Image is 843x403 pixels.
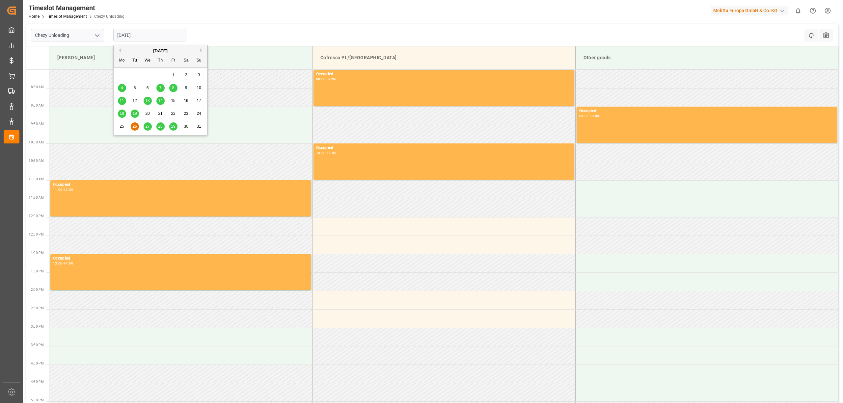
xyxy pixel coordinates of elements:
[53,188,63,191] div: 11:00
[197,124,201,129] span: 31
[118,122,126,131] div: Choose Monday, August 25th, 2025
[316,78,326,81] div: 08:00
[131,110,139,118] div: Choose Tuesday, August 19th, 2025
[172,73,175,77] span: 1
[156,122,165,131] div: Choose Thursday, August 28th, 2025
[197,111,201,116] span: 24
[172,86,175,90] span: 8
[47,14,87,19] a: Timeslot Management
[29,196,44,199] span: 11:30 AM
[711,4,791,17] button: Melitta Europa GmbH & Co. KG
[195,57,203,65] div: Su
[579,114,589,117] div: 09:00
[158,111,162,116] span: 21
[120,111,124,116] span: 18
[318,52,570,64] div: Cofresco PL/[GEOGRAPHIC_DATA]
[31,288,44,291] span: 2:00 PM
[182,110,190,118] div: Choose Saturday, August 23rd, 2025
[31,104,44,107] span: 9:00 AM
[579,108,835,114] div: Occupied
[198,73,200,77] span: 3
[316,71,572,78] div: Occupied
[145,98,150,103] span: 13
[182,57,190,65] div: Sa
[118,84,126,92] div: Choose Monday, August 4th, 2025
[590,114,599,117] div: 10:00
[113,29,186,41] input: DD.MM.YYYY
[326,151,327,154] div: -
[171,98,175,103] span: 15
[29,233,44,236] span: 12:30 PM
[63,262,64,265] div: -
[29,177,44,181] span: 11:00 AM
[169,110,177,118] div: Choose Friday, August 22nd, 2025
[64,188,73,191] div: 12:00
[120,98,124,103] span: 11
[197,86,201,90] span: 10
[132,124,137,129] span: 26
[121,86,123,90] span: 4
[116,69,205,133] div: month 2025-08
[117,48,121,52] button: Previous Month
[156,57,165,65] div: Th
[327,151,336,154] div: 11:00
[55,52,307,64] div: [PERSON_NAME]
[195,122,203,131] div: Choose Sunday, August 31st, 2025
[195,84,203,92] div: Choose Sunday, August 10th, 2025
[195,110,203,118] div: Choose Sunday, August 24th, 2025
[144,84,152,92] div: Choose Wednesday, August 6th, 2025
[169,97,177,105] div: Choose Friday, August 15th, 2025
[31,29,104,41] input: Type to search/select
[134,86,136,90] span: 5
[184,111,188,116] span: 23
[29,140,44,144] span: 10:00 AM
[171,124,175,129] span: 29
[118,110,126,118] div: Choose Monday, August 18th, 2025
[197,98,201,103] span: 17
[53,255,309,262] div: Occupied
[131,122,139,131] div: Choose Tuesday, August 26th, 2025
[158,124,162,129] span: 28
[145,111,150,116] span: 20
[169,84,177,92] div: Choose Friday, August 8th, 2025
[114,48,207,54] div: [DATE]
[31,325,44,328] span: 3:00 PM
[185,73,187,77] span: 2
[316,151,326,154] div: 10:00
[92,30,102,40] button: open menu
[195,97,203,105] div: Choose Sunday, August 17th, 2025
[29,214,44,218] span: 12:00 PM
[132,111,137,116] span: 19
[147,86,149,90] span: 6
[132,98,137,103] span: 12
[31,343,44,347] span: 3:30 PM
[131,97,139,105] div: Choose Tuesday, August 12th, 2025
[31,251,44,255] span: 1:00 PM
[31,269,44,273] span: 1:30 PM
[182,84,190,92] div: Choose Saturday, August 9th, 2025
[31,398,44,402] span: 5:00 PM
[326,78,327,81] div: -
[316,145,572,151] div: Occupied
[53,262,63,265] div: 13:00
[182,71,190,79] div: Choose Saturday, August 2nd, 2025
[31,362,44,365] span: 4:00 PM
[169,122,177,131] div: Choose Friday, August 29th, 2025
[31,85,44,89] span: 8:30 AM
[791,3,805,18] button: show 0 new notifications
[131,84,139,92] div: Choose Tuesday, August 5th, 2025
[588,114,589,117] div: -
[29,14,40,19] a: Home
[144,97,152,105] div: Choose Wednesday, August 13th, 2025
[29,159,44,163] span: 10:30 AM
[581,52,833,64] div: Other goods
[118,97,126,105] div: Choose Monday, August 11th, 2025
[31,122,44,126] span: 9:30 AM
[200,48,204,52] button: Next Month
[29,3,124,13] div: Timeslot Management
[169,71,177,79] div: Choose Friday, August 1st, 2025
[64,262,73,265] div: 14:00
[171,111,175,116] span: 22
[31,380,44,384] span: 4:30 PM
[195,71,203,79] div: Choose Sunday, August 3rd, 2025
